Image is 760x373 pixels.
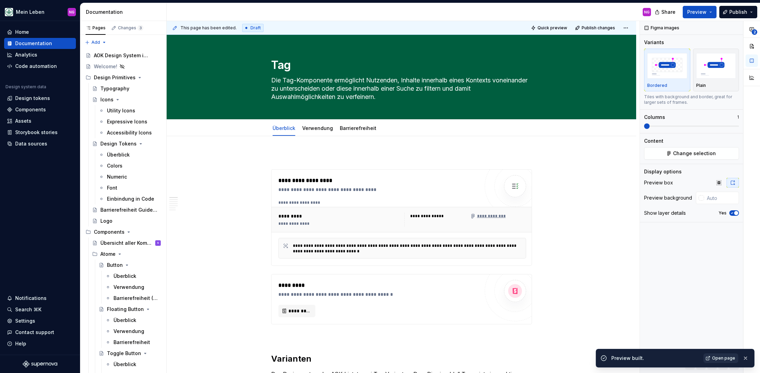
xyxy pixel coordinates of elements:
a: Typography [89,83,164,94]
a: Components [4,104,76,115]
div: Barrierefreiheit (WIP) [113,295,159,302]
div: Contact support [15,329,54,336]
a: Verwendung [302,125,333,131]
div: Barrierefreiheit [337,121,379,135]
div: NG [644,9,650,15]
button: Publish [719,6,757,18]
div: Components [94,229,125,235]
div: Verwendung [113,328,144,335]
div: Überblick [113,317,136,324]
div: Floating Button [107,306,144,313]
label: Yes [719,210,727,216]
a: Open page [703,353,738,363]
a: Überblick [102,315,164,326]
div: Toggle Button [107,350,141,357]
div: Logo [100,218,112,224]
div: Button [107,262,123,269]
div: Verwendung [299,121,336,135]
button: Quick preview [529,23,570,33]
button: Mein LebenNG [1,4,79,19]
div: Utility Icons [107,107,135,114]
div: Home [15,29,29,36]
div: Typography [100,85,129,92]
span: Open page [712,355,735,361]
span: Share [661,9,675,16]
span: Publish [729,9,747,16]
a: Einbindung in Code [96,193,164,204]
div: Übersicht aller Komponenten [100,240,154,246]
div: Variants [644,39,664,46]
div: Design Primitives [94,74,136,81]
div: Überblick [113,273,136,280]
a: Überblick [102,271,164,282]
span: Preview [687,9,707,16]
div: Überblick [270,121,298,135]
div: Components [83,226,164,238]
div: Einbindung in Code [107,195,154,202]
a: Verwendung [102,326,164,337]
div: S [157,240,159,246]
span: Publish changes [582,25,615,31]
div: Content [644,138,663,144]
a: Documentation [4,38,76,49]
span: This page has been edited. [180,25,237,31]
div: Barrierefreiheit [113,339,150,346]
div: Icons [100,96,113,103]
div: AOK Design System in Arbeit [94,52,151,59]
div: Atome [89,249,164,260]
div: Barrierefreiheit Guidelines [100,206,157,213]
a: Toggle Button [96,348,164,359]
span: 3 [138,25,143,31]
textarea: Die Tag-Komponente ermöglicht Nutzenden, Inhalte innerhalb eines Kontexts voneinander zu untersch... [270,75,531,102]
button: Change selection [644,147,739,160]
div: Columns [644,114,665,121]
a: Barrierefreiheit [340,125,376,131]
div: Analytics [15,51,37,58]
span: 2 [752,29,757,35]
div: Atome [100,251,116,258]
div: Tiles with background and border, great for larger sets of frames. [644,94,739,105]
a: Barrierefreiheit (WIP) [102,293,164,304]
a: AOK Design System in Arbeit [83,50,164,61]
input: Auto [704,192,739,204]
div: Show layer details [644,210,686,216]
div: Design tokens [15,95,50,102]
a: Überblick [96,149,164,160]
div: Assets [15,118,31,124]
a: Barrierefreiheit [102,337,164,348]
img: df5db9ef-aba0-4771-bf51-9763b7497661.png [5,8,13,16]
div: Design Tokens [100,140,137,147]
div: Überblick [107,151,130,158]
a: Assets [4,115,76,127]
a: Numeric [96,171,164,182]
div: Überblick [113,361,136,368]
button: placeholderPlain [693,49,739,91]
a: Überblick [273,125,295,131]
img: placeholder [647,53,687,78]
a: Colors [96,160,164,171]
button: Contact support [4,327,76,338]
div: Verwendung [113,284,144,291]
button: Search ⌘K [4,304,76,315]
div: Colors [107,162,122,169]
div: Mein Leben [16,9,45,16]
div: Search ⌘K [15,306,41,313]
a: Barrierefreiheit Guidelines [89,204,164,215]
p: Plain [696,83,706,88]
span: Add [91,40,100,45]
button: Share [651,6,680,18]
button: Add [83,38,109,47]
div: Font [107,184,117,191]
a: Logo [89,215,164,226]
button: placeholderBordered [644,49,690,91]
div: Numeric [107,173,127,180]
div: Storybook stories [15,129,58,136]
h2: Varianten [271,353,532,364]
img: placeholder [696,53,736,78]
div: Expressive Icons [107,118,147,125]
svg: Supernova Logo [23,361,57,367]
a: Übersicht aller KomponentenS [89,238,164,249]
div: Changes [118,25,143,31]
a: Storybook stories [4,127,76,138]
